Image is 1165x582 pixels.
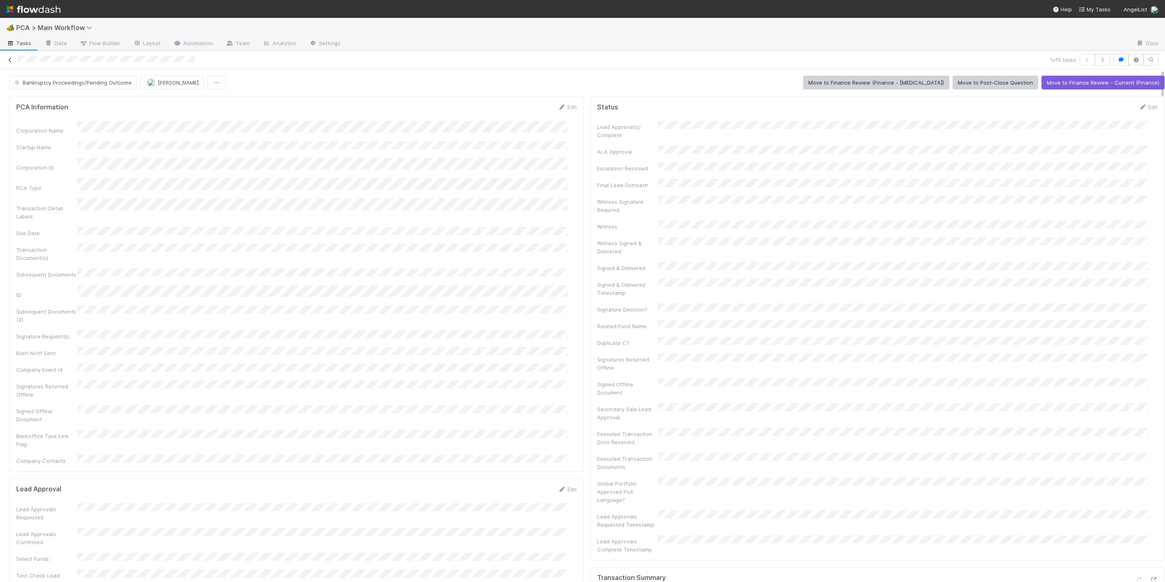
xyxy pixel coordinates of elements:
[38,37,73,50] a: Data
[303,37,347,50] a: Settings
[16,382,77,399] div: Signatures Returned Offline
[16,204,77,220] div: Transaction Detail Labels
[80,39,120,47] span: Flow Builder
[597,222,658,231] div: Witness
[9,76,137,89] button: Bankruptcy Proceedings/Pending Outcome
[1078,6,1111,13] span: My Tasks
[16,229,77,237] div: Due Date
[597,264,658,272] div: Signed & Delivered
[16,126,77,135] div: Corporation Name
[6,2,61,16] img: logo-inverted-e16ddd16eac7371096b0.svg
[16,530,77,546] div: Lead Approvals Confirmed
[1124,6,1147,13] span: AngelList
[16,184,77,192] div: PCA Type
[16,366,77,374] div: Company Event Id
[597,123,658,139] div: Lead Approval(s) Complete
[597,322,658,330] div: Related Fund Name
[219,37,256,50] a: Team
[597,574,666,582] h5: Transaction Summary
[16,143,77,151] div: Startup Name
[158,79,199,86] span: [PERSON_NAME]
[597,537,658,554] div: Lead Approvals Complete Timestamp
[16,407,77,423] div: Signed Offline Document
[597,198,658,214] div: Witness Signature Required
[1139,104,1158,110] a: Edit
[6,39,32,47] span: Tasks
[16,485,61,493] h5: Lead Approval
[13,79,132,86] span: Bankruptcy Proceedings/Pending Outcome
[597,512,658,529] div: Lead Approvals Requested Timestamp
[16,103,68,111] h5: PCA Information
[16,332,77,340] div: Signature Request(s)
[73,37,127,50] a: Flow Builder
[16,163,77,172] div: Corporation ID
[597,455,658,471] div: Executed Transaction Documents
[953,76,1038,89] button: Move to Post-Close Question
[16,555,77,563] div: Select Funds:
[16,505,77,521] div: Lead Approvals Requested
[6,24,15,31] span: 🏕️
[1130,37,1165,50] a: Docs
[256,37,303,50] a: Analytics
[558,104,577,110] a: Edit
[1150,6,1159,14] img: avatar_1c530150-f9f0-4fb8-9f5d-006d570d4582.png
[16,307,77,324] div: Subsequent Documents (2)
[140,76,204,89] button: [PERSON_NAME]
[1078,5,1111,13] a: My Tasks
[1052,5,1072,13] div: Help
[1042,76,1165,89] button: Move to Finance Review - Current (Finance)
[16,457,77,465] div: Company Contacts
[597,430,658,446] div: Executed Transaction Docs Received
[597,355,658,372] div: Signatures Returned Offline
[597,148,658,156] div: ALA Approval
[597,305,658,314] div: Signature Decision?
[597,480,658,504] div: Global Portfolio Approved PoA Language?
[597,103,618,111] h5: Status
[16,270,77,279] div: Subsequent Documents
[16,349,77,357] div: Rush Notif Sent
[147,78,155,87] img: avatar_b6a6ccf4-6160-40f7-90da-56c3221167ae.png
[1050,56,1076,64] span: 1 of 5 tasks
[167,37,219,50] a: Automation
[16,291,77,299] div: ID
[558,486,577,493] a: Edit
[597,164,658,172] div: Escalation Resolved
[597,181,658,189] div: Final Lead Outreach
[597,405,658,421] div: Secondary Sale Lead Approval
[16,24,96,32] span: PCA > Main Workflow
[597,281,658,297] div: Signed & Delivered Timestamp
[597,339,658,347] div: Duplicate CT
[16,432,77,448] div: Backoffice Task Link Flag
[127,37,167,50] a: Layout
[597,239,658,255] div: Witness Signed & Delivered
[803,76,949,89] button: Move to Finance Review (Finance - [MEDICAL_DATA])
[597,380,658,397] div: Signed Offline Document
[16,246,77,262] div: Transaction Document(s)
